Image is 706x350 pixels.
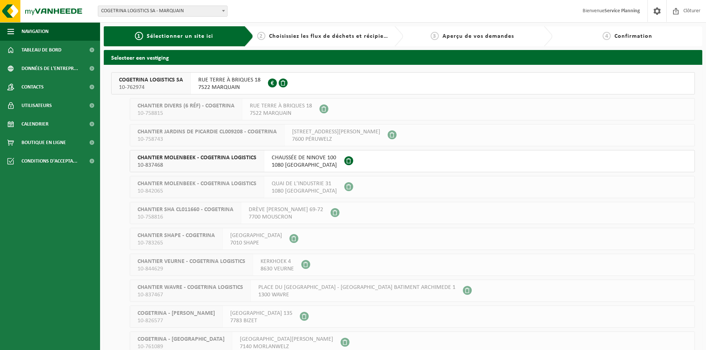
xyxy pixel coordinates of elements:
span: COGETRINA LOGISTICS SA - MARQUAIN [98,6,227,16]
span: CHANTIER SHA CL011660 - COGETRINA [137,206,233,213]
span: RUE TERRE À BRIQUES 18 [250,102,312,110]
span: CHAUSSÉE DE NINOVE 100 [272,154,337,161]
span: 10-762974 [119,84,183,91]
span: 10-783265 [137,239,215,247]
span: 1 [135,32,143,40]
span: CHANTIER MOLENBEEK - COGETRINA LOGISTICS [137,180,256,187]
span: 8630 VEURNE [261,265,294,273]
span: CHANTIER SHAPE - COGETRINA [137,232,215,239]
span: Aperçu de vos demandes [443,33,514,39]
span: Utilisateurs [21,96,52,115]
span: [GEOGRAPHIC_DATA] 135 [230,310,292,317]
span: 10-758816 [137,213,233,221]
span: Confirmation [614,33,652,39]
span: Sélectionner un site ici [147,33,213,39]
span: 1080 [GEOGRAPHIC_DATA] [272,161,337,169]
span: 7700 MOUSCRON [249,213,323,221]
span: DRÈVE [PERSON_NAME] 69-72 [249,206,323,213]
span: CHANTIER JARDINS DE PICARDIE CL009208 - COGETRINA [137,128,277,136]
span: 7522 MARQUAIN [198,84,261,91]
strong: Service Planning [604,8,640,14]
button: CHANTIER MOLENBEEK - COGETRINA LOGISTICS 10-837468 CHAUSSÉE DE NINOVE 1001080 [GEOGRAPHIC_DATA] [130,150,695,172]
span: 10-844629 [137,265,245,273]
span: 7600 PÉRUWELZ [292,136,380,143]
span: PLACE DU [GEOGRAPHIC_DATA] - [GEOGRAPHIC_DATA] BATIMENT ARCHIMEDE 1 [258,284,455,291]
span: 4 [603,32,611,40]
span: 10-837468 [137,161,256,169]
span: 2 [257,32,265,40]
span: Choisissiez les flux de déchets et récipients [269,33,392,39]
span: 10-842065 [137,187,256,195]
span: Boutique en ligne [21,133,66,152]
span: CHANTIER VEURNE - COGETRINA LOGISTICS [137,258,245,265]
span: 10-826577 [137,317,215,324]
h2: Selecteer een vestiging [104,50,702,64]
span: 3 [431,32,439,40]
button: COGETRINA LOGISTICS SA 10-762974 RUE TERRE À BRIQUES 187522 MARQUAIN [111,72,695,94]
span: [GEOGRAPHIC_DATA][PERSON_NAME] [240,336,333,343]
span: CHANTIER WAVRE - COGETRINA LOGISTICS [137,284,243,291]
span: COGETRINA - [GEOGRAPHIC_DATA] [137,336,225,343]
span: [STREET_ADDRESS][PERSON_NAME] [292,128,380,136]
span: 7522 MARQUAIN [250,110,312,117]
span: Navigation [21,22,49,41]
span: 7783 BIZET [230,317,292,324]
span: KERKHOEK 4 [261,258,294,265]
span: Conditions d'accepta... [21,152,77,170]
span: COGETRINA LOGISTICS SA [119,76,183,84]
span: CHANTIER MOLENBEEK - COGETRINA LOGISTICS [137,154,256,161]
span: 1080 [GEOGRAPHIC_DATA] [272,187,337,195]
span: RUE TERRE À BRIQUES 18 [198,76,261,84]
span: 1300 WAVRE [258,291,455,299]
span: COGETRINA LOGISTICS SA - MARQUAIN [98,6,228,17]
span: 10-758743 [137,136,277,143]
span: Calendrier [21,115,49,133]
span: Données de l'entrepr... [21,59,78,78]
span: Tableau de bord [21,41,62,59]
span: [GEOGRAPHIC_DATA] [230,232,282,239]
span: 10-758815 [137,110,235,117]
span: COGETRINA - [PERSON_NAME] [137,310,215,317]
span: 10-837467 [137,291,243,299]
span: QUAI DE L'INDUSTRIE 31 [272,180,337,187]
span: Contacts [21,78,44,96]
span: CHANTIER DIVERS (6 RÉF) - COGETRINA [137,102,235,110]
span: 7010 SHAPE [230,239,282,247]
